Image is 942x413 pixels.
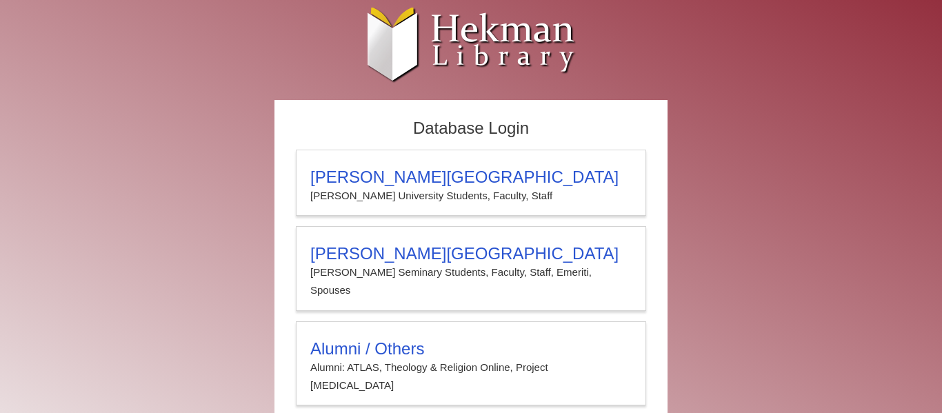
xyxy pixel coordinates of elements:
[310,359,632,395] p: Alumni: ATLAS, Theology & Religion Online, Project [MEDICAL_DATA]
[296,226,646,311] a: [PERSON_NAME][GEOGRAPHIC_DATA][PERSON_NAME] Seminary Students, Faculty, Staff, Emeriti, Spouses
[310,339,632,359] h3: Alumni / Others
[310,244,632,263] h3: [PERSON_NAME][GEOGRAPHIC_DATA]
[310,187,632,205] p: [PERSON_NAME] University Students, Faculty, Staff
[296,150,646,216] a: [PERSON_NAME][GEOGRAPHIC_DATA][PERSON_NAME] University Students, Faculty, Staff
[310,339,632,395] summary: Alumni / OthersAlumni: ATLAS, Theology & Religion Online, Project [MEDICAL_DATA]
[289,114,653,143] h2: Database Login
[310,263,632,300] p: [PERSON_NAME] Seminary Students, Faculty, Staff, Emeriti, Spouses
[310,168,632,187] h3: [PERSON_NAME][GEOGRAPHIC_DATA]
